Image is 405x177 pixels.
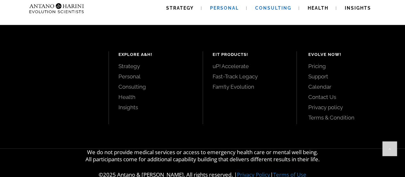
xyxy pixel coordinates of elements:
a: Fast-Track Legacy [213,73,287,80]
a: Support [308,73,391,80]
h4: Explore A&H! [118,51,193,58]
span: Personal [210,5,239,11]
h4: EIT Products! [213,51,287,58]
a: uP! Accelerate [213,63,287,70]
a: Fam!ly Evolution [213,83,287,90]
span: Strategy [166,5,194,11]
a: Health [118,93,193,101]
a: Consulting [118,83,193,90]
a: Personal [118,73,193,80]
a: Insights [118,104,193,111]
a: Contact Us [308,93,391,101]
a: Pricing [308,63,391,70]
a: Terms & Condition [308,114,391,121]
a: Calendar [308,83,391,90]
span: Health [308,5,328,11]
h4: Evolve Now! [308,51,391,58]
span: Insights [345,5,371,11]
a: Strategy [118,63,193,70]
span: Consulting [255,5,291,11]
a: Privacy policy [308,104,391,111]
